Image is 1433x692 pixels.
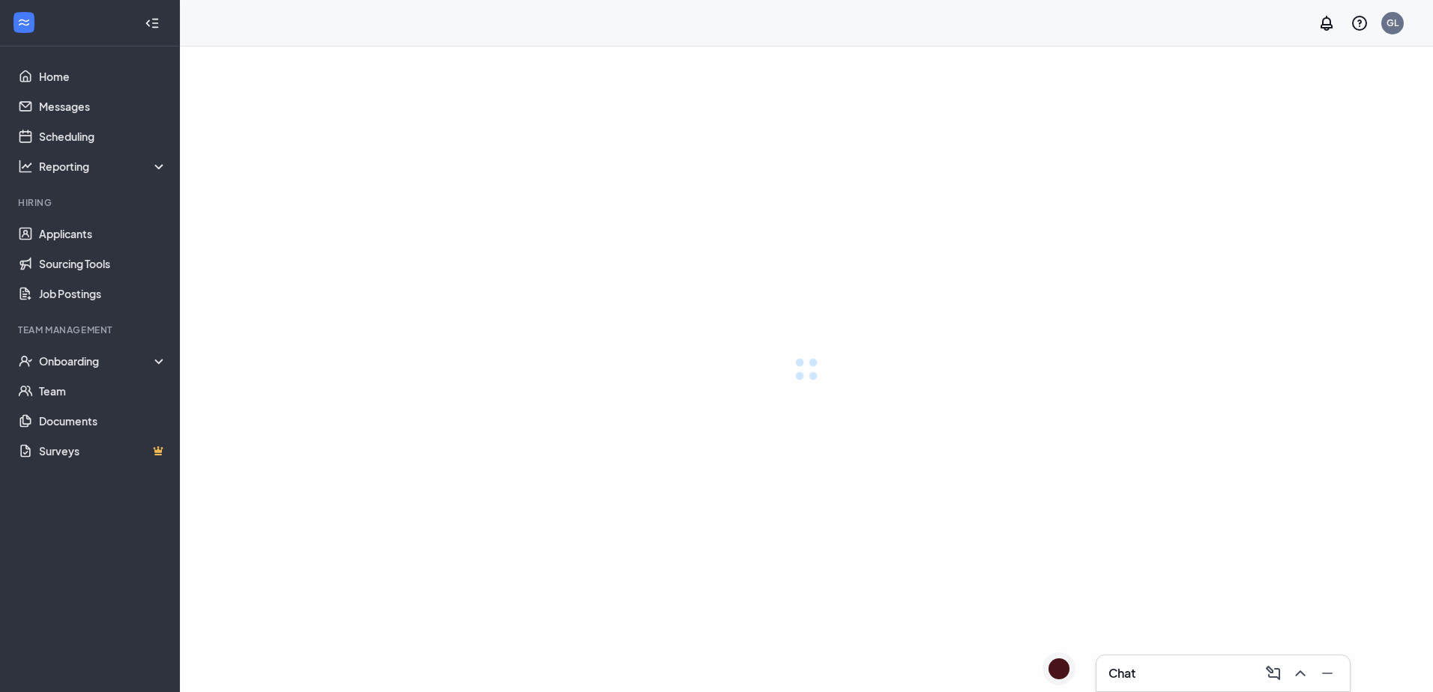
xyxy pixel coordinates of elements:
div: Hiring [18,196,164,209]
svg: WorkstreamLogo [16,15,31,30]
svg: Collapse [145,16,160,31]
button: Minimize [1314,661,1338,685]
h3: Chat [1108,665,1135,682]
a: SurveysCrown [39,436,167,466]
div: Reporting [39,159,168,174]
div: GL [1387,16,1399,29]
a: Applicants [39,219,167,249]
a: Sourcing Tools [39,249,167,279]
div: Team Management [18,324,164,336]
svg: Minimize [1318,664,1336,682]
a: Documents [39,406,167,436]
svg: QuestionInfo [1351,14,1369,32]
svg: ChevronUp [1291,664,1309,682]
svg: Analysis [18,159,33,174]
a: Scheduling [39,121,167,151]
a: Job Postings [39,279,167,309]
a: Messages [39,91,167,121]
svg: UserCheck [18,353,33,368]
button: ChevronUp [1287,661,1311,685]
div: Onboarding [39,353,168,368]
a: Home [39,61,167,91]
a: Team [39,376,167,406]
svg: ComposeMessage [1264,664,1282,682]
button: ComposeMessage [1260,661,1284,685]
svg: Notifications [1318,14,1336,32]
